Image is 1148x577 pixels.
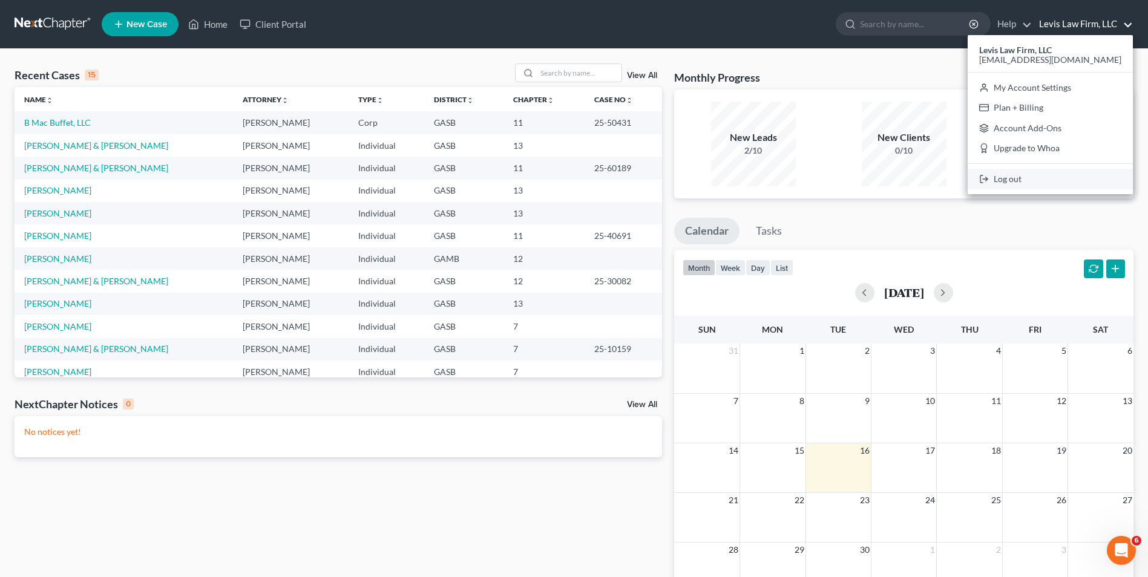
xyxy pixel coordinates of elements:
div: 0/10 [862,145,946,157]
td: GASB [424,270,503,292]
td: Individual [349,270,425,292]
td: GASB [424,180,503,202]
span: New Case [126,20,167,29]
div: 0 [123,399,134,409]
span: 24 [924,493,936,507]
i: unfold_more [281,97,289,104]
span: 13 [1121,394,1133,408]
td: 12 [503,270,585,292]
button: day [746,259,770,276]
a: [PERSON_NAME] [24,185,91,195]
a: [PERSON_NAME] [24,253,91,264]
td: [PERSON_NAME] [233,270,349,292]
span: 21 [727,493,740,507]
span: 28 [727,543,740,557]
strong: Levis Law Firm, LLC [979,45,1052,55]
td: GASB [424,315,503,337]
a: B Mac Buffet, LLC [24,117,91,128]
a: Log out [968,169,1133,189]
td: 7 [503,315,585,337]
a: My Account Settings [968,77,1133,98]
button: month [683,259,715,276]
a: [PERSON_NAME] & [PERSON_NAME] [24,276,168,286]
td: Individual [349,360,425,383]
td: Individual [349,202,425,224]
td: 11 [503,157,585,179]
span: 6 [1132,536,1141,546]
span: 9 [864,394,871,408]
span: 8 [798,394,805,408]
h3: Monthly Progress [674,70,760,85]
span: Sat [1093,324,1108,334]
span: Sun [698,324,716,334]
span: 11 [990,394,1002,408]
td: GASB [424,157,503,179]
a: Nameunfold_more [24,95,53,104]
h2: [DATE] [884,286,924,299]
td: 25-30082 [585,270,662,292]
a: Account Add-Ons [968,118,1133,139]
td: [PERSON_NAME] [233,338,349,360]
a: [PERSON_NAME] [24,208,91,218]
i: unfold_more [46,97,53,104]
td: GASB [424,202,503,224]
td: GASB [424,338,503,360]
td: [PERSON_NAME] [233,111,349,134]
span: 25 [990,493,1002,507]
a: [PERSON_NAME] [24,230,91,241]
a: Client Portal [234,13,312,35]
a: Typeunfold_more [358,95,384,104]
span: Mon [762,324,783,334]
i: unfold_more [626,97,633,104]
a: Calendar [674,218,740,244]
i: unfold_more [467,97,474,104]
td: [PERSON_NAME] [233,247,349,270]
td: Individual [349,247,425,270]
a: Districtunfold_more [434,95,474,104]
span: 20 [1121,443,1133,458]
div: Levis Law Firm, LLC [968,35,1133,194]
td: 25-10159 [585,338,662,360]
td: GASB [424,134,503,157]
a: Chapterunfold_more [513,95,554,104]
td: 11 [503,224,585,247]
td: 11 [503,111,585,134]
td: [PERSON_NAME] [233,157,349,179]
span: Wed [894,324,914,334]
td: Individual [349,338,425,360]
td: 7 [503,338,585,360]
a: View All [627,400,657,409]
td: [PERSON_NAME] [233,224,349,247]
td: 13 [503,134,585,157]
div: 15 [85,70,99,80]
span: 1 [798,344,805,358]
td: Individual [349,134,425,157]
span: 3 [929,344,936,358]
span: 7 [732,394,740,408]
a: Plan + Billing [968,97,1133,118]
span: 26 [1055,493,1068,507]
td: GASB [424,111,503,134]
span: 17 [924,443,936,458]
span: 2 [864,344,871,358]
a: View All [627,71,657,80]
td: [PERSON_NAME] [233,360,349,383]
td: 13 [503,293,585,315]
td: GAMB [424,247,503,270]
div: New Clients [862,131,946,145]
span: 12 [1055,394,1068,408]
span: 15 [793,443,805,458]
span: 19 [1055,443,1068,458]
span: 2 [995,543,1002,557]
span: 10 [924,394,936,408]
td: [PERSON_NAME] [233,293,349,315]
td: 25-50431 [585,111,662,134]
p: No notices yet! [24,426,652,438]
a: [PERSON_NAME] & [PERSON_NAME] [24,140,168,151]
span: [EMAIL_ADDRESS][DOMAIN_NAME] [979,54,1121,65]
a: Tasks [745,218,793,244]
a: [PERSON_NAME] [24,298,91,308]
a: Levis Law Firm, LLC [1033,13,1133,35]
td: Individual [349,315,425,337]
td: 25-40691 [585,224,662,247]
